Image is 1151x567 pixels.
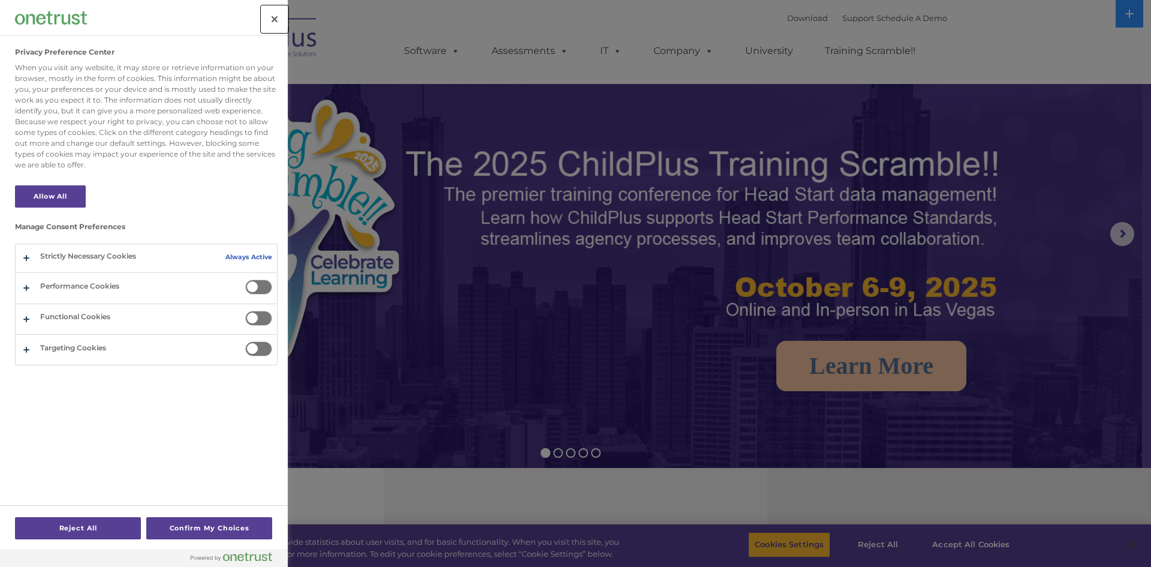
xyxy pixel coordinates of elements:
[167,128,218,137] span: Phone number
[15,48,115,56] h2: Privacy Preference Center
[15,185,86,208] button: Allow All
[146,517,272,539] button: Confirm My Choices
[167,79,203,88] span: Last name
[15,517,141,539] button: Reject All
[191,552,272,562] img: Powered by OneTrust Opens in a new Tab
[15,62,278,170] div: When you visit any website, it may store or retrieve information on your browser, mostly in the f...
[15,223,278,237] h3: Manage Consent Preferences
[191,552,282,567] a: Powered by OneTrust Opens in a new Tab
[15,11,87,24] img: Company Logo
[15,6,87,30] div: Company Logo
[261,6,288,32] button: Close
